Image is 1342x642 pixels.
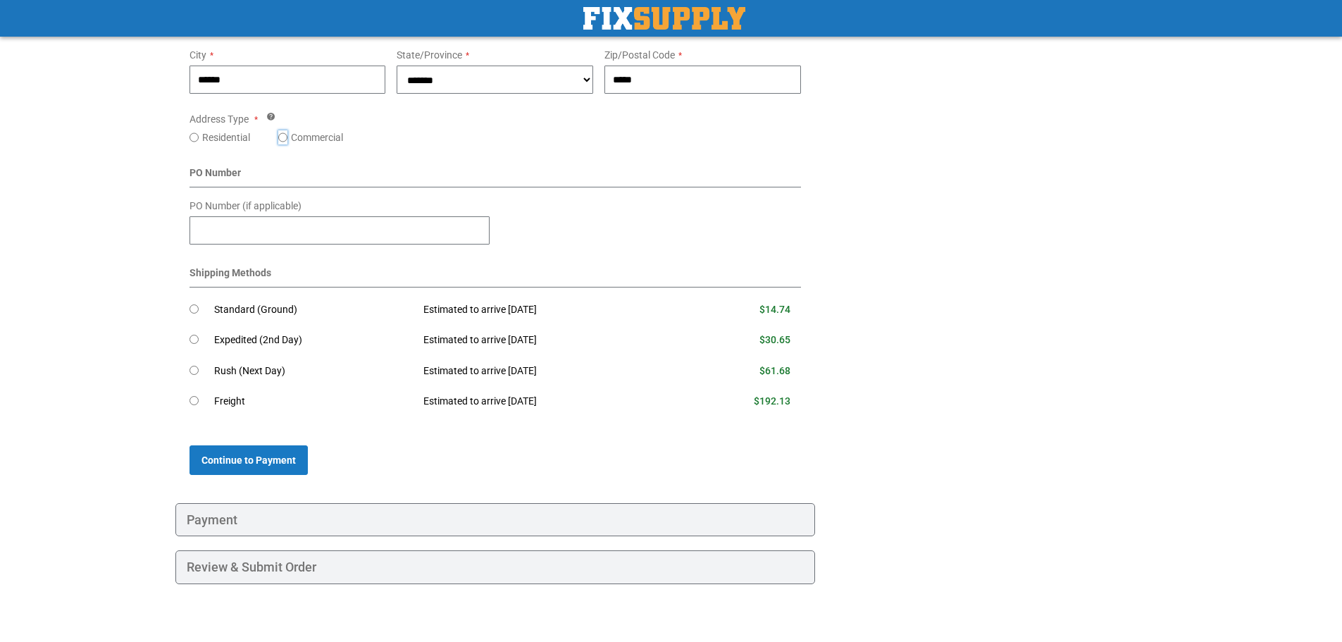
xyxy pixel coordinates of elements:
span: State/Province [397,49,462,61]
span: Address Type [190,113,249,125]
td: Estimated to arrive [DATE] [413,386,685,417]
td: Estimated to arrive [DATE] [413,295,685,326]
td: Expedited (2nd Day) [214,325,414,356]
div: Payment [175,503,816,537]
span: $192.13 [754,395,790,407]
button: Continue to Payment [190,445,308,475]
div: PO Number [190,166,802,187]
td: Rush (Next Day) [214,356,414,387]
td: Estimated to arrive [DATE] [413,325,685,356]
span: $14.74 [759,304,790,315]
span: City [190,49,206,61]
img: Fix Industrial Supply [583,7,745,30]
span: Zip/Postal Code [604,49,675,61]
td: Freight [214,386,414,417]
div: Review & Submit Order [175,550,816,584]
td: Estimated to arrive [DATE] [413,356,685,387]
a: store logo [583,7,745,30]
span: $61.68 [759,365,790,376]
span: Continue to Payment [201,455,296,466]
label: Commercial [291,130,343,144]
div: Shipping Methods [190,266,802,288]
span: $30.65 [759,334,790,345]
span: PO Number (if applicable) [190,200,302,211]
td: Standard (Ground) [214,295,414,326]
label: Residential [202,130,250,144]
